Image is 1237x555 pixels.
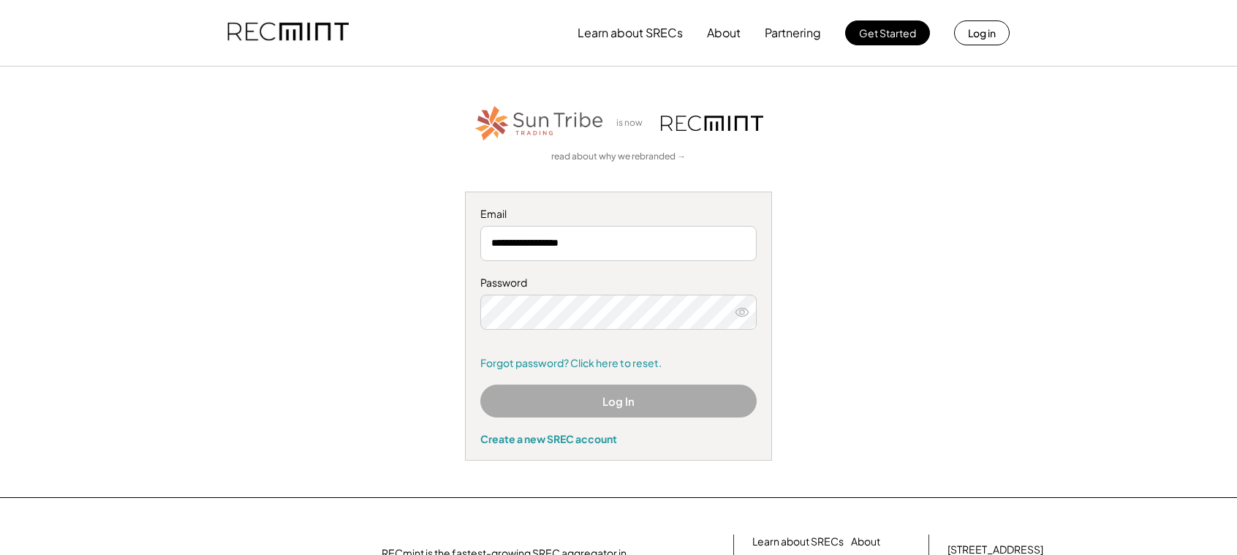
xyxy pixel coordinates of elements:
a: Forgot password? Click here to reset. [480,356,757,371]
div: Create a new SREC account [480,432,757,445]
div: Password [480,276,757,290]
img: STT_Horizontal_Logo%2B-%2BColor.png [474,103,605,143]
a: Learn about SRECs [752,535,844,549]
button: About [707,18,741,48]
a: About [851,535,880,549]
img: recmint-logotype%403x.png [227,8,349,58]
a: read about why we rebranded → [551,151,686,163]
div: Email [480,207,757,222]
img: recmint-logotype%403x.png [661,116,763,131]
button: Get Started [845,20,930,45]
button: Partnering [765,18,821,48]
button: Log in [954,20,1010,45]
div: is now [613,117,654,129]
button: Learn about SRECs [578,18,683,48]
button: Log In [480,385,757,418]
